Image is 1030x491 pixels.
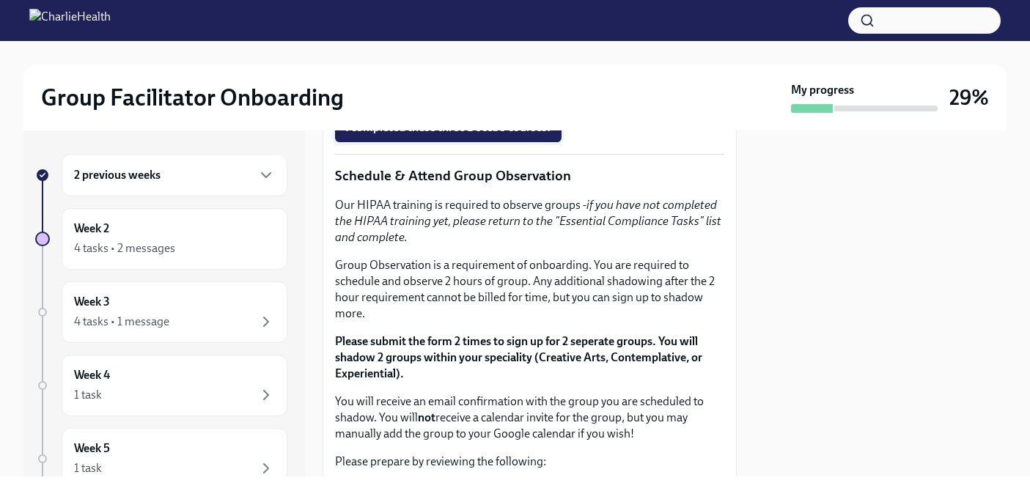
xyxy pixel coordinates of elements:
p: Schedule & Attend Group Observation [335,166,724,185]
p: You will receive an email confirmation with the group you are scheduled to shadow. You will recei... [335,394,724,442]
div: 2 previous weeks [62,154,287,196]
div: 1 task [74,387,102,403]
h2: Group Facilitator Onboarding [41,83,344,112]
div: 4 tasks • 2 messages [74,240,175,256]
p: Group Observation is a requirement of onboarding. You are required to schedule and observe 2 hour... [335,257,724,322]
h6: Week 4 [74,367,110,383]
a: Week 41 task [35,355,287,416]
strong: My progress [791,82,854,98]
strong: not [418,410,435,424]
em: if you have not completed the HIPAA training yet, please return to the "Essential Compliance Task... [335,198,721,244]
img: CharlieHealth [29,9,111,32]
strong: Please submit the form 2 times to sign up for 2 seperate groups. You will shadow 2 groups within ... [335,334,702,380]
a: Week 24 tasks • 2 messages [35,208,287,270]
a: Week 51 task [35,428,287,490]
h3: 29% [949,84,989,111]
p: Our HIPAA training is required to observe groups - [335,197,724,245]
h6: Week 5 [74,440,110,457]
div: 4 tasks • 1 message [74,314,169,330]
a: Week 34 tasks • 1 message [35,281,287,343]
h6: Week 2 [74,221,109,237]
h6: 2 previous weeks [74,167,161,183]
div: 1 task [74,460,102,476]
h6: Week 3 [74,294,110,310]
p: Please prepare by reviewing the following: [335,454,724,470]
